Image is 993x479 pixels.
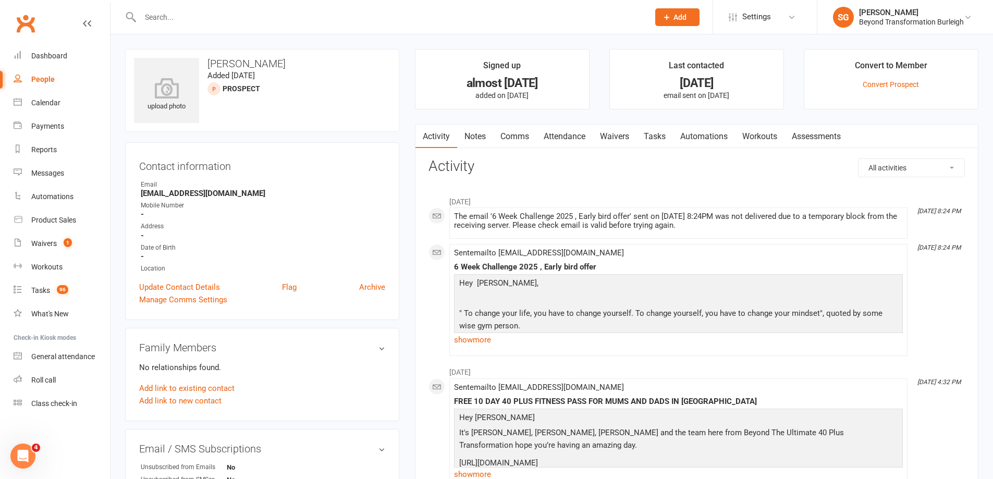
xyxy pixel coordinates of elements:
div: Calendar [31,99,60,107]
a: Workouts [14,255,110,279]
div: Email [141,180,385,190]
p: " To change your life, you have to change yourself. To change yourself, you have to change your m... [457,307,900,335]
span: Settings [742,5,771,29]
a: Tasks [636,125,673,149]
a: Flag [282,281,297,293]
div: Roll call [31,376,56,384]
a: Archive [359,281,385,293]
a: Dashboard [14,44,110,68]
div: Address [141,222,385,231]
span: 96 [57,285,68,294]
div: 6 Week Challenge 2025 , Early bird offer [454,263,903,272]
a: Automations [14,185,110,208]
p: [URL][DOMAIN_NAME] [457,457,900,472]
div: Reports [31,145,57,154]
iframe: Intercom live chat [10,444,35,469]
time: Added [DATE] [207,71,255,80]
h3: [PERSON_NAME] [134,58,390,69]
a: Waivers 1 [14,232,110,255]
h3: Activity [428,158,965,175]
div: Waivers [31,239,57,248]
a: What's New [14,302,110,326]
a: Roll call [14,369,110,392]
div: FREE 10 DAY 40 PLUS FITNESS PASS FOR MUMS AND DADS IN [GEOGRAPHIC_DATA] [454,397,903,406]
div: Unsubscribed from Emails [141,462,227,472]
strong: - [141,231,385,240]
div: Class check-in [31,399,77,408]
snap: prospect [223,84,260,93]
a: Calendar [14,91,110,115]
a: Add link to existing contact [139,382,235,395]
strong: - [141,252,385,261]
p: Hey [PERSON_NAME], [457,277,900,292]
h3: Contact information [139,156,385,172]
a: Convert Prospect [863,80,919,89]
a: Workouts [735,125,784,149]
span: 4 [32,444,40,452]
div: The email '6 Week Challenge 2025 , Early bird offer' sent on [DATE] 8:24PM was not delivered due ... [454,212,903,230]
a: Notes [457,125,493,149]
p: Hey [PERSON_NAME] [457,411,900,426]
a: Update Contact Details [139,281,220,293]
div: What's New [31,310,69,318]
div: SG [833,7,854,28]
p: No relationships found. [139,361,385,374]
span: It's [PERSON_NAME], [PERSON_NAME], [PERSON_NAME] and the team here from Beyond The Ultimate 40 Pl... [459,428,844,450]
p: added on [DATE] [425,91,580,100]
a: Waivers [593,125,636,149]
p: email sent on [DATE] [619,91,774,100]
li: [DATE] [428,361,965,378]
i: [DATE] 8:24 PM [917,207,961,215]
div: Automations [31,192,73,201]
div: Last contacted [669,59,724,78]
a: General attendance kiosk mode [14,345,110,369]
strong: [EMAIL_ADDRESS][DOMAIN_NAME] [141,189,385,198]
div: upload photo [134,78,199,112]
a: Add link to new contact [139,395,222,407]
a: Activity [415,125,457,149]
div: Payments [31,122,64,130]
div: Product Sales [31,216,76,224]
div: [DATE] [619,78,774,89]
a: show more [454,333,903,347]
div: Beyond Transformation Burleigh [859,17,964,27]
i: [DATE] 4:32 PM [917,378,961,386]
div: Messages [31,169,64,177]
a: Messages [14,162,110,185]
a: Product Sales [14,208,110,232]
div: Location [141,264,385,274]
a: Manage Comms Settings [139,293,227,306]
li: [DATE] [428,191,965,207]
a: Tasks 96 [14,279,110,302]
div: Convert to Member [855,59,927,78]
div: Workouts [31,263,63,271]
span: Sent email to [EMAIL_ADDRESS][DOMAIN_NAME] [454,383,624,392]
h3: Email / SMS Subscriptions [139,443,385,455]
div: People [31,75,55,83]
a: People [14,68,110,91]
span: Sent email to [EMAIL_ADDRESS][DOMAIN_NAME] [454,248,624,257]
div: Dashboard [31,52,67,60]
i: [DATE] 8:24 PM [917,244,961,251]
span: 1 [64,238,72,247]
div: almost [DATE] [425,78,580,89]
input: Search... [137,10,642,24]
div: Date of Birth [141,243,385,253]
a: Automations [673,125,735,149]
h3: Family Members [139,342,385,353]
button: Add [655,8,700,26]
a: Assessments [784,125,848,149]
strong: No [227,463,287,471]
div: [PERSON_NAME] [859,8,964,17]
a: Reports [14,138,110,162]
a: Comms [493,125,536,149]
div: Tasks [31,286,50,294]
a: Attendance [536,125,593,149]
span: Add [673,13,686,21]
a: Class kiosk mode [14,392,110,415]
strong: - [141,210,385,219]
a: Payments [14,115,110,138]
div: General attendance [31,352,95,361]
a: Clubworx [13,10,39,36]
div: Mobile Number [141,201,385,211]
